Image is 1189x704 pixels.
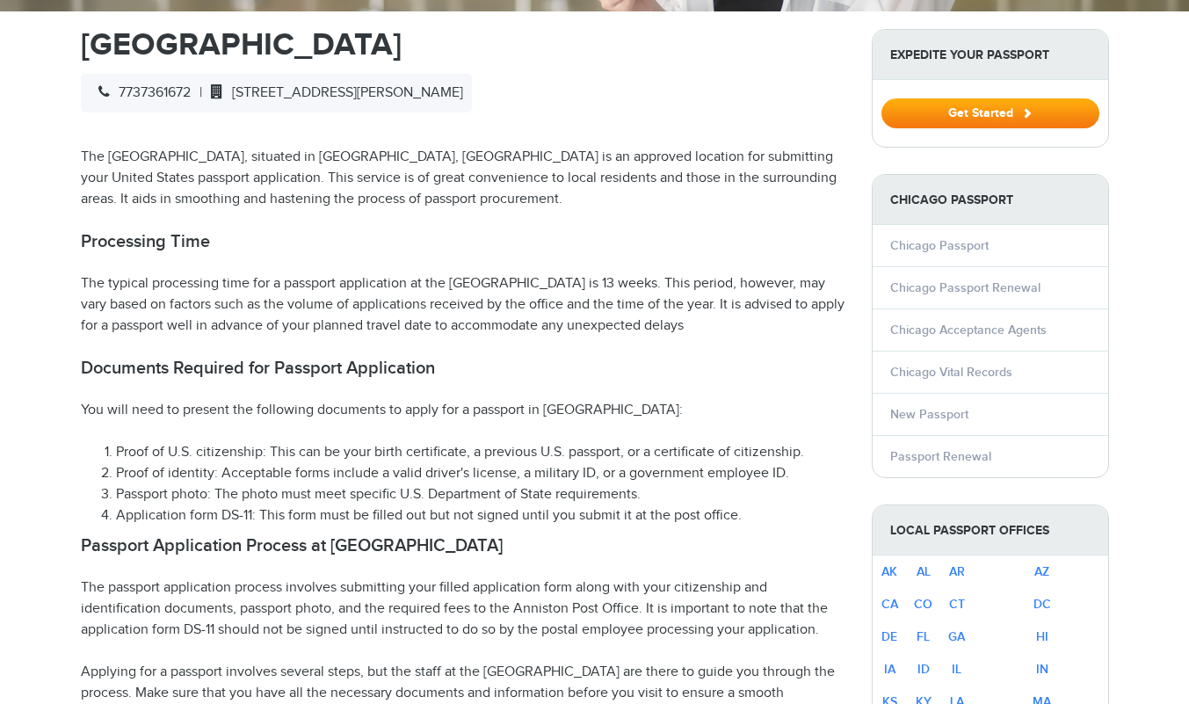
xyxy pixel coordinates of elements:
[116,484,845,505] li: Passport photo: The photo must meet specific U.S. Department of State requirements.
[873,505,1108,555] strong: Local Passport Offices
[81,29,845,61] h1: [GEOGRAPHIC_DATA]
[81,535,845,556] h2: Passport Application Process at [GEOGRAPHIC_DATA]
[81,147,845,210] p: The [GEOGRAPHIC_DATA], situated in [GEOGRAPHIC_DATA], [GEOGRAPHIC_DATA] is an approved location f...
[1036,662,1048,677] a: IN
[116,463,845,484] li: Proof of identity: Acceptable forms include a valid driver's license, a military ID, or a governm...
[881,597,898,612] a: CA
[917,564,931,579] a: AL
[81,400,845,421] p: You will need to present the following documents to apply for a passport in [GEOGRAPHIC_DATA]:
[890,238,989,253] a: Chicago Passport
[202,84,463,101] span: [STREET_ADDRESS][PERSON_NAME]
[917,662,930,677] a: ID
[81,358,845,379] h2: Documents Required for Passport Application
[881,105,1099,120] a: Get Started
[949,597,965,612] a: CT
[90,84,191,101] span: 7737361672
[890,449,991,464] a: Passport Renewal
[873,175,1108,225] strong: Chicago Passport
[1033,597,1051,612] a: DC
[873,30,1108,80] strong: Expedite Your Passport
[890,323,1047,337] a: Chicago Acceptance Agents
[884,662,895,677] a: IA
[890,407,968,422] a: New Passport
[81,273,845,337] p: The typical processing time for a passport application at the [GEOGRAPHIC_DATA] is 13 weeks. This...
[890,365,1012,380] a: Chicago Vital Records
[881,98,1099,128] button: Get Started
[949,564,965,579] a: AR
[881,564,897,579] a: AK
[914,597,932,612] a: CO
[116,442,845,463] li: Proof of U.S. citizenship: This can be your birth certificate, a previous U.S. passport, or a cer...
[81,577,845,641] p: The passport application process involves submitting your filled application form along with your...
[881,629,897,644] a: DE
[952,662,961,677] a: IL
[1034,564,1049,579] a: AZ
[116,505,845,526] li: Application form DS-11: This form must be filled out but not signed until you submit it at the po...
[81,74,472,112] div: |
[948,629,965,644] a: GA
[81,231,845,252] h2: Processing Time
[917,629,930,644] a: FL
[890,280,1040,295] a: Chicago Passport Renewal
[1036,629,1048,644] a: HI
